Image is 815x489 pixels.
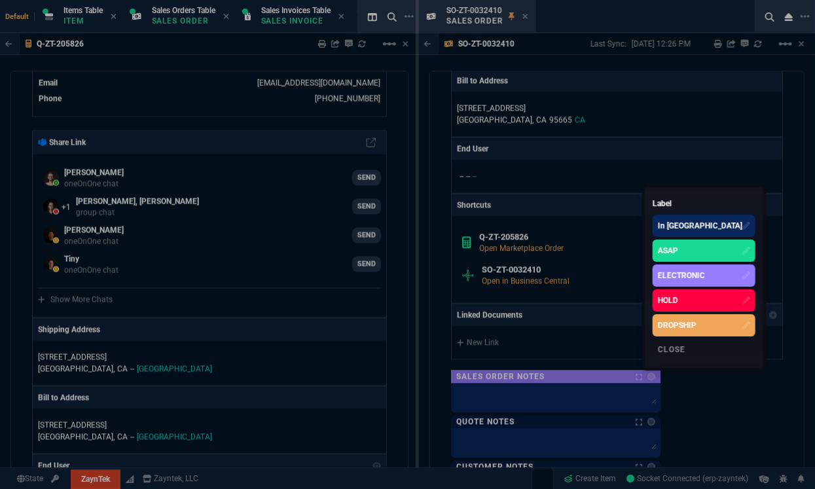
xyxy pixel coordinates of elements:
div: Close [653,339,755,360]
div: ASAP [658,245,678,257]
div: In [GEOGRAPHIC_DATA] [658,220,742,232]
div: DROPSHIP [658,319,697,331]
div: ELECTRONIC [658,270,705,281]
div: HOLD [658,295,678,306]
p: Label [653,195,755,212]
